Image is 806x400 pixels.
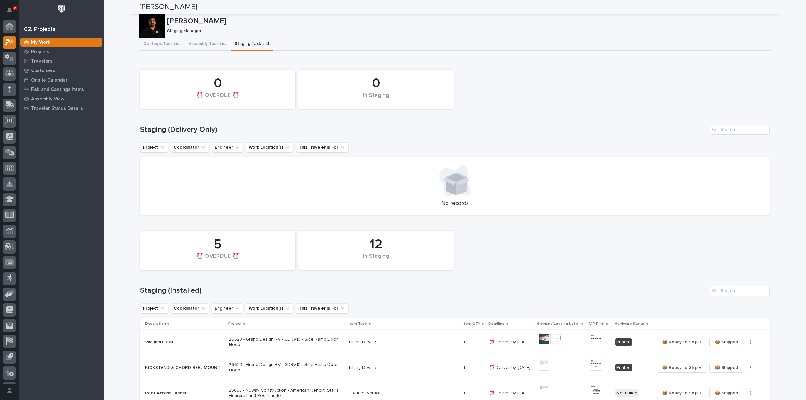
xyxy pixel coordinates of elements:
[24,26,55,33] div: 02. Projects
[309,253,443,266] div: In Staging
[31,59,53,64] p: Travelers
[229,337,339,347] p: 26623 - Grand Design RV - GDRV10 - Side Ramp Door, Hoop
[140,286,707,295] h1: Staging (Installed)
[31,106,83,111] p: Traveler Status Details
[145,338,175,345] p: Vacuum Lifter
[14,6,16,10] p: 2
[296,142,349,152] button: This Traveler is For
[349,365,458,370] p: Lifting Device
[657,388,707,398] button: 📦 Ready to Ship →
[309,237,443,252] div: 12
[489,340,533,345] p: ⏰ Deliver by [DATE]
[709,388,743,398] button: 📦 Shipped
[657,337,707,347] button: 📦 Ready to Ship →
[228,320,241,327] p: Project
[615,338,632,346] div: Printed
[615,364,632,372] div: Printed
[662,338,701,346] span: 📦 Ready to Ship →
[139,38,185,51] button: Coatings Task List
[229,388,339,398] p: 25053 - NuWay Construction - American Renolit Stairs Guardrail and Roof Ladder
[463,338,466,345] p: 1
[212,142,243,152] button: Engineer
[349,391,458,396] p: "Ladder, Vertical"
[463,364,466,370] p: 1
[140,125,707,134] h1: Staging (Delivery Only)
[151,253,285,266] div: ⏰ OVERDUE ⏰
[171,303,209,313] button: Coordinator
[19,56,104,66] a: Travelers
[537,320,580,327] p: Shipping/Loading List(s)
[167,17,768,26] p: [PERSON_NAME]
[296,303,349,313] button: This Traveler is For
[710,286,770,296] input: Search
[140,329,770,355] tr: Vacuum LifterVacuum Lifter 26623 - Grand Design RV - GDRV10 - Side Ramp Door, HoopLifting Device1...
[715,389,738,397] span: 📦 Shipped
[489,365,533,370] p: ⏰ Deliver by [DATE]
[139,3,197,12] h2: [PERSON_NAME]
[715,364,738,371] span: 📦 Shipped
[171,142,209,152] button: Coordinator
[19,85,104,94] a: Fab and Coatings Items
[140,303,168,313] button: Project
[615,389,639,397] div: Not Pulled
[151,76,285,91] div: 0
[19,47,104,56] a: Projects
[589,320,604,327] p: VIP Print
[31,77,68,83] p: Onsite Calendar
[145,364,221,370] p: KICKSTAND & CHORD REEL MOUNT
[709,337,743,347] button: 📦 Shipped
[246,303,293,313] button: Work Location(s)
[709,363,743,373] button: 📦 Shipped
[31,40,50,45] p: My Work
[463,320,480,327] p: Item QTY
[167,28,766,34] p: Staging Manager
[151,237,285,252] div: 5
[662,389,701,397] span: 📦 Ready to Ship →
[19,75,104,85] a: Onsite Calendar
[309,92,443,105] div: In Staging
[662,364,701,371] span: 📦 Ready to Ship →
[246,142,293,152] button: Work Location(s)
[19,37,104,47] a: My Work
[19,94,104,104] a: Assembly View
[463,389,466,396] p: 1
[31,68,55,74] p: Customers
[488,320,505,327] p: Deadline
[229,362,339,373] p: 26623 - Grand Design RV - GDRV10 - Side Ramp Door, Hoop
[31,96,64,102] p: Assembly View
[140,142,168,152] button: Project
[8,8,16,18] div: Notifications2
[231,38,273,51] button: Staging Task List
[31,49,49,55] p: Projects
[657,363,707,373] button: 📦 Ready to Ship →
[489,391,533,396] p: ⏰ Deliver by [DATE]
[19,66,104,75] a: Customers
[309,76,443,91] div: 0
[349,340,458,345] p: Lifting Device
[715,338,738,346] span: 📦 Shipped
[710,125,770,135] input: Search
[145,389,188,396] p: Roof Access Ladder
[148,200,762,207] p: No records
[615,320,645,327] p: Hardware Status
[31,87,84,93] p: Fab and Coatings Items
[19,104,104,113] a: Traveler Status Details
[349,320,367,327] p: Item Type
[145,320,166,327] p: Description
[212,303,243,313] button: Engineer
[185,38,231,51] button: Assembly Task List
[151,92,285,105] div: ⏰ OVERDUE ⏰
[3,4,16,17] button: Notifications
[140,355,770,380] tr: KICKSTAND & CHORD REEL MOUNTKICKSTAND & CHORD REEL MOUNT 26623 - Grand Design RV - GDRV10 - Side ...
[56,3,67,15] img: Workspace Logo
